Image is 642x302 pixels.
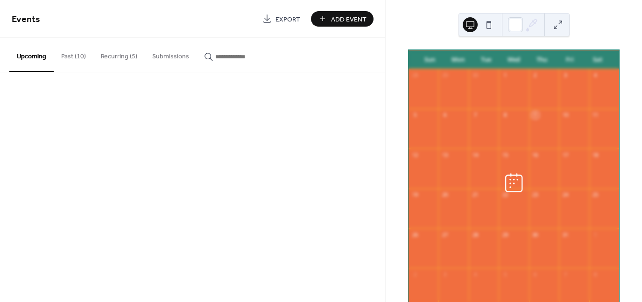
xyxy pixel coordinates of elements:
div: 15 [501,151,508,158]
div: 12 [411,151,418,158]
button: Upcoming [9,38,54,72]
div: 4 [592,72,599,79]
span: Events [12,10,40,28]
div: 1 [592,231,599,238]
div: Thu [528,50,556,69]
div: 29 [441,72,448,79]
span: Add Event [331,14,367,24]
div: 25 [592,191,599,198]
div: 8 [592,271,599,278]
div: 3 [441,271,448,278]
div: 26 [411,231,418,238]
div: 6 [532,271,539,278]
button: Past (10) [54,38,93,71]
button: Recurring (5) [93,38,145,71]
div: 5 [411,112,418,119]
div: 2 [411,271,418,278]
div: 31 [562,231,569,238]
div: 3 [562,72,569,79]
div: Sat [584,50,612,69]
a: Export [255,11,307,27]
div: 6 [441,112,448,119]
div: 9 [532,112,539,119]
div: 21 [472,191,479,198]
div: 30 [472,72,479,79]
div: 19 [411,191,418,198]
div: 1 [501,72,508,79]
div: 27 [441,231,448,238]
span: Export [275,14,300,24]
div: 22 [501,191,508,198]
div: 13 [441,151,448,158]
div: 29 [501,231,508,238]
div: 5 [501,271,508,278]
div: 24 [562,191,569,198]
div: Tue [472,50,500,69]
div: 23 [532,191,539,198]
div: 10 [562,112,569,119]
div: 7 [562,271,569,278]
div: 20 [441,191,448,198]
button: Submissions [145,38,197,71]
div: 28 [472,231,479,238]
div: 7 [472,112,479,119]
div: 4 [472,271,479,278]
div: 28 [411,72,418,79]
div: Mon [444,50,472,69]
div: 30 [532,231,539,238]
button: Add Event [311,11,374,27]
div: 8 [501,112,508,119]
div: 18 [592,151,599,158]
div: Sun [416,50,444,69]
div: 16 [532,151,539,158]
div: 11 [592,112,599,119]
div: Fri [556,50,584,69]
div: Wed [500,50,528,69]
div: 17 [562,151,569,158]
div: 14 [472,151,479,158]
div: 2 [532,72,539,79]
